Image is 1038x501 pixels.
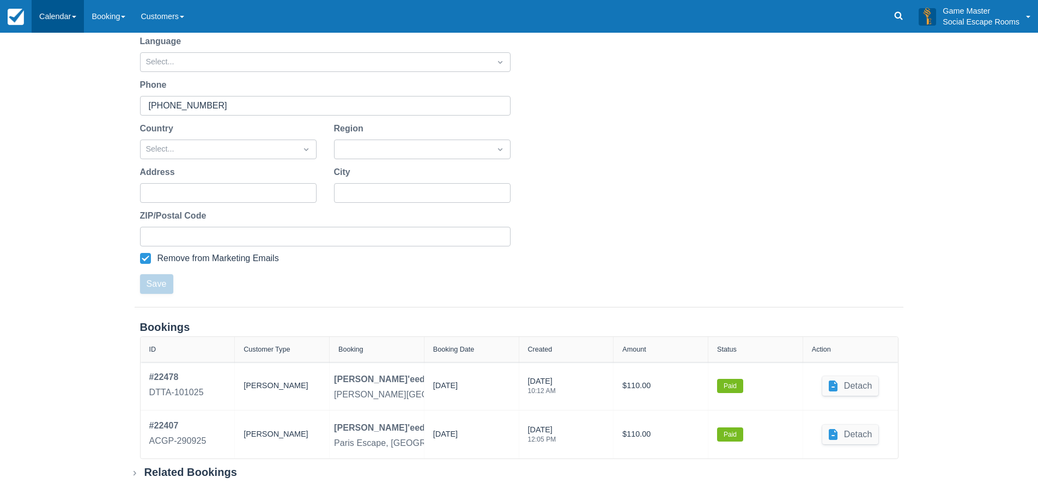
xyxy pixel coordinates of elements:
[149,419,207,450] a: #22407ACGP-290925
[528,346,553,353] div: Created
[149,386,204,399] div: DTTA-101025
[149,419,207,432] div: # 22407
[528,424,556,449] div: [DATE]
[144,466,238,479] div: Related Bookings
[140,166,179,179] label: Address
[528,376,556,401] div: [DATE]
[244,346,290,353] div: Customer Type
[334,437,574,450] div: Paris Escape, [GEOGRAPHIC_DATA] Escape Room Booking
[495,144,506,155] span: Dropdown icon
[919,8,936,25] img: A3
[622,371,699,401] div: $110.00
[943,16,1019,27] p: Social Escape Rooms
[8,9,24,25] img: checkfront-main-nav-mini-logo.png
[140,35,186,48] label: Language
[149,371,204,401] a: #22478DTTA-101025
[943,5,1019,16] p: Game Master
[822,425,879,444] button: Detach
[334,122,368,135] label: Region
[157,253,279,264] div: Remove from Marketing Emails
[622,419,699,450] div: $110.00
[244,419,320,450] div: [PERSON_NAME]
[140,122,178,135] label: Country
[433,380,458,396] div: [DATE]
[528,388,556,394] div: 10:12 AM
[433,428,458,445] div: [DATE]
[301,144,312,155] span: Dropdown icon
[495,57,506,68] span: Dropdown icon
[717,379,743,393] label: Paid
[140,79,171,92] label: Phone
[334,373,425,386] div: [PERSON_NAME]'eed
[334,421,425,434] div: [PERSON_NAME]'eed
[140,321,899,334] div: Bookings
[717,427,743,442] label: Paid
[146,56,485,68] div: Select...
[812,346,831,353] div: Action
[528,436,556,443] div: 12:05 PM
[149,346,156,353] div: ID
[149,434,207,448] div: ACGP-290925
[334,166,355,179] label: City
[149,371,204,384] div: # 22478
[822,376,879,396] button: Detach
[140,209,211,222] label: ZIP/Postal Code
[334,388,793,401] div: [PERSON_NAME][GEOGRAPHIC_DATA] Mystery, [PERSON_NAME][GEOGRAPHIC_DATA] Mystery Room Booking
[433,346,475,353] div: Booking Date
[338,346,363,353] div: Booking
[244,371,320,401] div: [PERSON_NAME]
[717,346,737,353] div: Status
[622,346,646,353] div: Amount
